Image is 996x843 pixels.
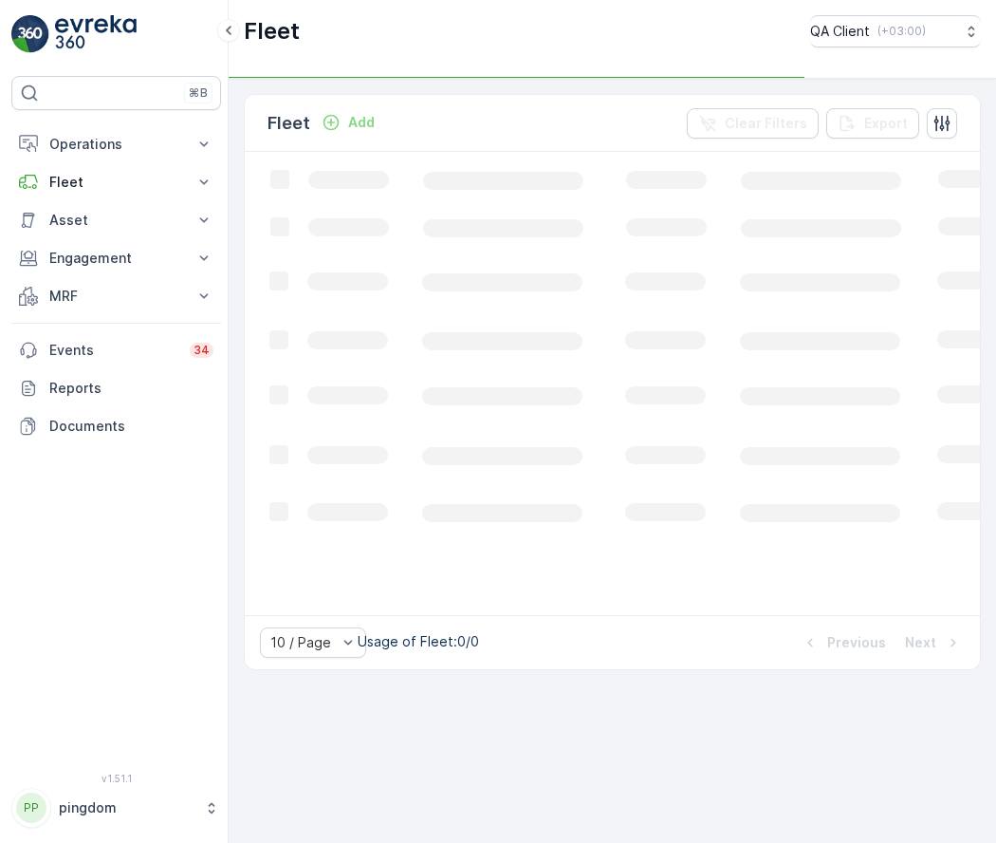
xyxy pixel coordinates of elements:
[827,633,886,652] p: Previous
[194,343,210,358] p: 34
[810,22,870,41] p: QA Client
[55,15,137,53] img: logo_light-DOdMpM7g.png
[11,239,221,277] button: Engagement
[905,633,936,652] p: Next
[244,16,300,47] p: Fleet
[687,108,819,139] button: Clear Filters
[314,111,382,134] button: Add
[59,798,194,817] p: pingdom
[11,201,221,239] button: Asset
[810,15,981,47] button: QA Client(+03:00)
[903,631,965,654] button: Next
[49,249,183,268] p: Engagement
[267,110,310,137] p: Fleet
[348,113,375,132] p: Add
[49,379,213,398] p: Reports
[11,331,221,369] a: Events34
[877,24,926,39] p: ( +03:00 )
[49,135,183,154] p: Operations
[49,173,183,192] p: Fleet
[11,788,221,828] button: PPpingdom
[725,114,807,133] p: Clear Filters
[11,773,221,784] span: v 1.51.1
[16,793,46,823] div: PP
[11,277,221,315] button: MRF
[358,632,479,651] p: Usage of Fleet : 0/0
[11,125,221,163] button: Operations
[49,417,213,436] p: Documents
[11,407,221,445] a: Documents
[799,631,888,654] button: Previous
[49,211,183,230] p: Asset
[49,341,178,360] p: Events
[11,369,221,407] a: Reports
[826,108,919,139] button: Export
[189,85,208,101] p: ⌘B
[11,15,49,53] img: logo
[864,114,908,133] p: Export
[11,163,221,201] button: Fleet
[49,287,183,306] p: MRF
